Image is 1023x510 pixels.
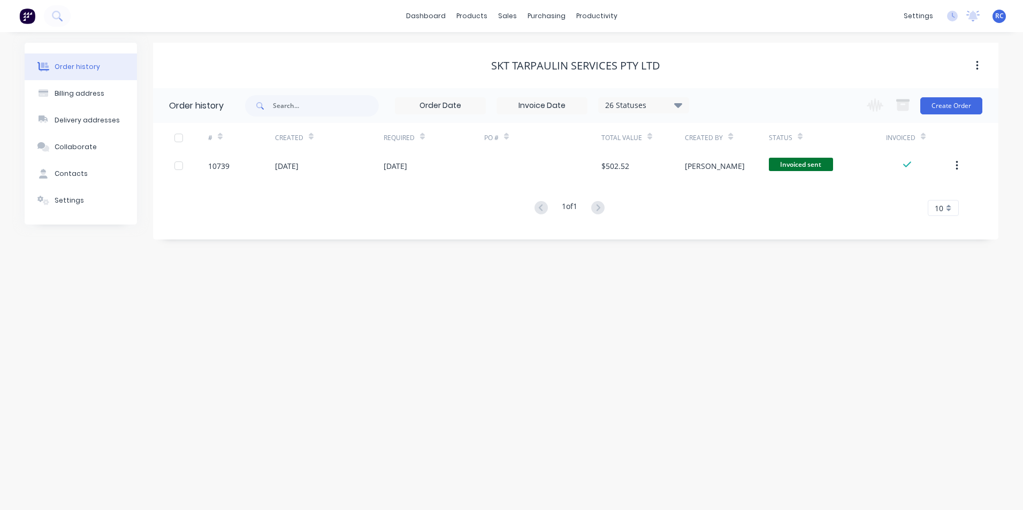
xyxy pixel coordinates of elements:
[451,8,493,24] div: products
[25,80,137,107] button: Billing address
[522,8,571,24] div: purchasing
[886,133,915,143] div: Invoiced
[898,8,938,24] div: settings
[497,98,587,114] input: Invoice Date
[275,123,384,152] div: Created
[571,8,623,24] div: productivity
[55,142,97,152] div: Collaborate
[275,133,303,143] div: Created
[208,133,212,143] div: #
[484,123,601,152] div: PO #
[995,11,1004,21] span: RC
[384,123,484,152] div: Required
[685,160,745,172] div: [PERSON_NAME]
[484,133,499,143] div: PO #
[601,160,629,172] div: $502.52
[599,99,689,111] div: 26 Statuses
[55,62,100,72] div: Order history
[273,95,379,117] input: Search...
[395,98,485,114] input: Order Date
[55,89,104,98] div: Billing address
[920,97,982,114] button: Create Order
[384,133,415,143] div: Required
[275,160,299,172] div: [DATE]
[769,133,792,143] div: Status
[685,133,723,143] div: Created By
[562,200,577,216] div: 1 of 1
[493,8,522,24] div: sales
[769,158,833,171] span: Invoiced sent
[169,99,224,112] div: Order history
[401,8,451,24] a: dashboard
[25,160,137,187] button: Contacts
[55,169,88,179] div: Contacts
[19,8,35,24] img: Factory
[25,53,137,80] button: Order history
[935,203,943,214] span: 10
[601,123,685,152] div: Total Value
[208,123,275,152] div: #
[601,133,642,143] div: Total Value
[25,134,137,160] button: Collaborate
[384,160,407,172] div: [DATE]
[25,187,137,214] button: Settings
[208,160,230,172] div: 10739
[55,196,84,205] div: Settings
[55,115,120,125] div: Delivery addresses
[886,123,953,152] div: Invoiced
[491,59,660,72] div: SKT Tarpaulin Services Pty Ltd
[769,123,886,152] div: Status
[25,107,137,134] button: Delivery addresses
[685,123,768,152] div: Created By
